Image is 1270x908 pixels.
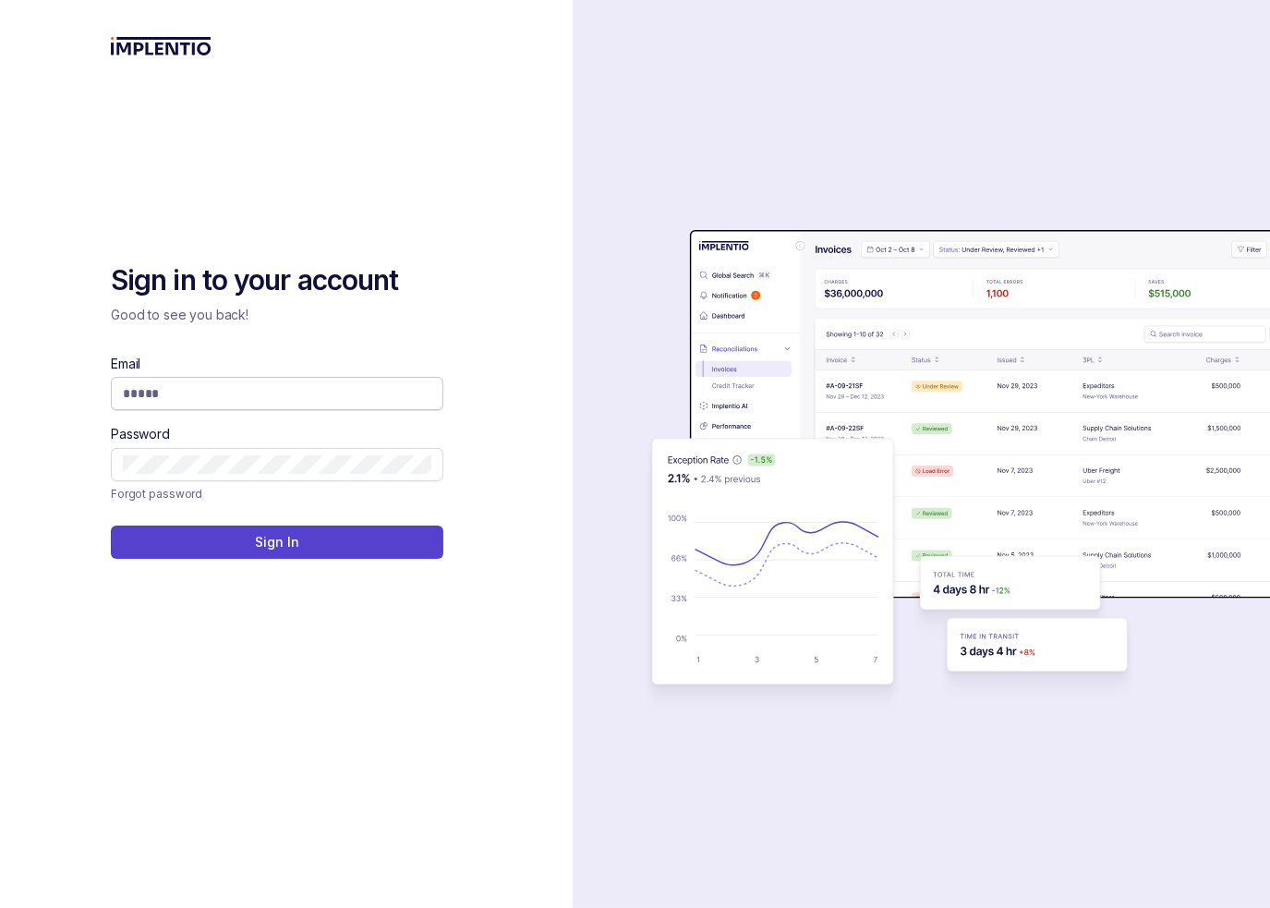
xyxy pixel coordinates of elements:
h2: Sign in to your account [111,262,443,299]
p: Sign In [255,533,298,551]
img: logo [111,37,212,55]
label: Password [111,425,170,443]
label: Email [111,355,140,373]
button: Sign In [111,526,443,559]
p: Good to see you back! [111,306,443,324]
a: Link Forgot password [111,485,202,503]
p: Forgot password [111,485,202,503]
